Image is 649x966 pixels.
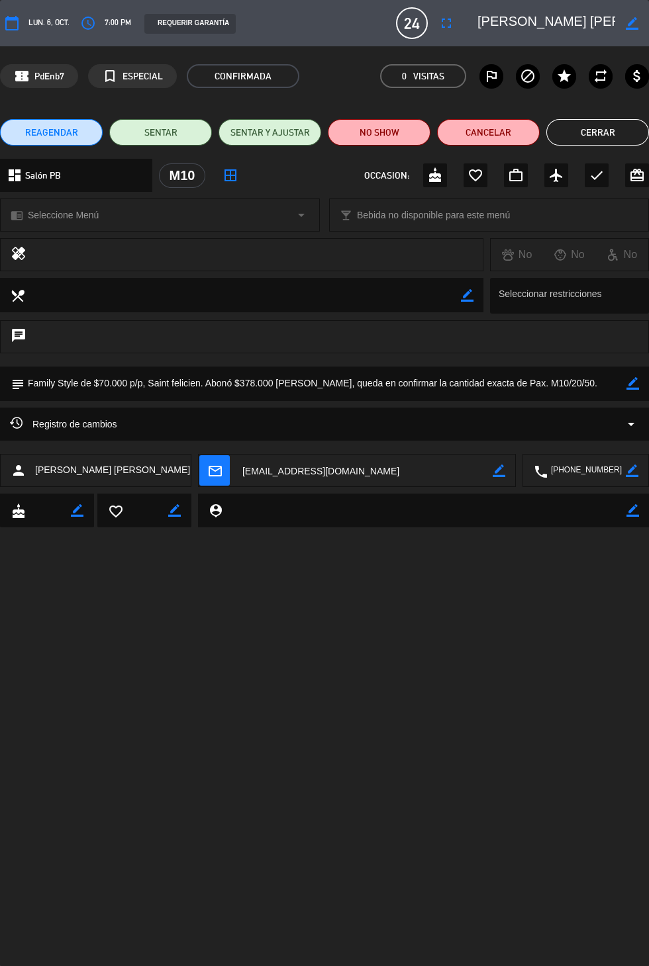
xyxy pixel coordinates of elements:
span: Salón PB [25,168,61,183]
i: arrow_drop_down [293,207,309,223]
button: NO SHOW [328,119,430,146]
span: Registro de cambios [10,416,117,432]
span: ESPECIAL [123,69,163,84]
i: favorite_border [108,504,123,518]
i: cake [11,504,25,518]
button: Cancelar [437,119,540,146]
button: fullscreen [434,11,458,35]
i: fullscreen [438,15,454,31]
i: subject [10,376,25,391]
span: Seleccione Menú [28,208,99,223]
span: PdEnb7 [34,69,64,84]
i: border_color [71,504,83,517]
span: confirmation_number [14,68,30,84]
i: person [11,462,26,478]
div: M10 [159,163,205,188]
i: work_outline [508,167,524,183]
i: star [556,68,572,84]
i: border_color [168,504,181,517]
i: border_color [626,17,638,30]
button: SENTAR Y AJUSTAR [219,119,321,146]
i: favorite_border [468,167,483,183]
em: Visitas [413,69,444,84]
i: person_pin [208,503,223,517]
i: healing [11,245,26,264]
i: cake [427,167,443,183]
div: No [596,246,648,263]
i: turned_in_not [102,68,118,84]
button: Cerrar [546,119,649,146]
i: check [589,167,605,183]
i: local_dining [10,288,25,302]
i: border_all [223,167,238,183]
i: outlined_flag [483,68,499,84]
i: border_color [493,464,505,477]
i: repeat [593,68,609,84]
span: lun. 6, oct. [28,17,70,29]
i: airplanemode_active [548,167,564,183]
span: Bebida no disponible para este menú [357,208,510,223]
i: arrow_drop_down [623,416,639,432]
span: 0 [402,69,407,84]
i: dashboard [7,167,23,183]
span: OCCASION: [364,168,409,183]
span: CONFIRMADA [187,64,299,88]
button: SENTAR [109,119,212,146]
i: border_color [461,289,474,302]
i: calendar_today [4,15,20,31]
i: border_color [626,464,638,477]
span: 7:00 PM [105,17,131,29]
div: REQUERIR GARANTÍA [144,14,236,34]
i: block [520,68,536,84]
i: chat [11,328,26,346]
i: card_giftcard [629,167,645,183]
span: [PERSON_NAME] [PERSON_NAME] [35,462,190,478]
i: mail_outline [207,463,222,478]
i: local_bar [340,209,352,222]
i: local_phone [533,464,548,478]
i: access_time [80,15,96,31]
div: No [491,246,543,263]
i: border_color [626,504,639,517]
i: chrome_reader_mode [11,209,23,222]
span: REAGENDAR [25,126,78,140]
i: attach_money [629,68,645,84]
span: 24 [396,7,428,39]
i: border_color [626,377,639,390]
div: No [543,246,595,263]
button: access_time [76,11,100,35]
